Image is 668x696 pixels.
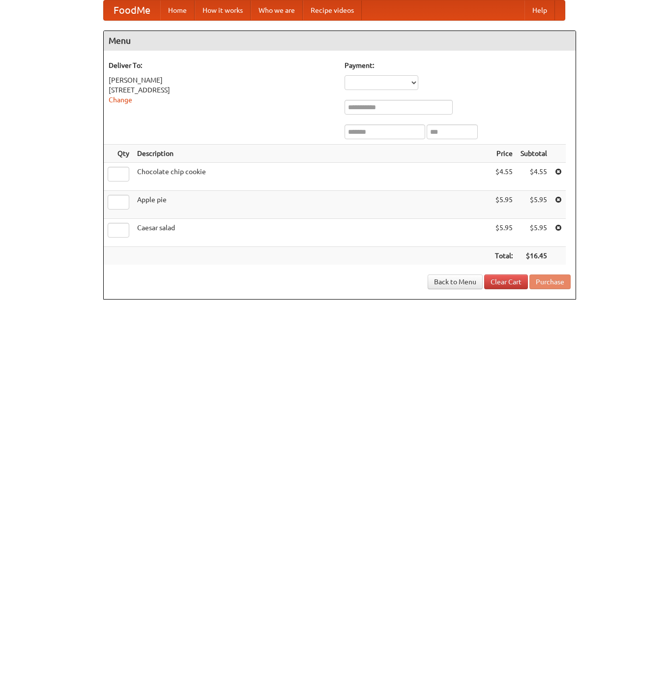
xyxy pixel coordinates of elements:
[517,163,551,191] td: $4.55
[251,0,303,20] a: Who we are
[491,163,517,191] td: $4.55
[517,219,551,247] td: $5.95
[104,0,160,20] a: FoodMe
[133,163,491,191] td: Chocolate chip cookie
[195,0,251,20] a: How it works
[303,0,362,20] a: Recipe videos
[104,31,576,51] h4: Menu
[428,274,483,289] a: Back to Menu
[133,145,491,163] th: Description
[491,219,517,247] td: $5.95
[524,0,555,20] a: Help
[517,247,551,265] th: $16.45
[484,274,528,289] a: Clear Cart
[345,61,571,70] h5: Payment:
[491,191,517,219] td: $5.95
[491,145,517,163] th: Price
[517,145,551,163] th: Subtotal
[491,247,517,265] th: Total:
[104,145,133,163] th: Qty
[160,0,195,20] a: Home
[529,274,571,289] button: Purchase
[133,191,491,219] td: Apple pie
[109,75,335,85] div: [PERSON_NAME]
[517,191,551,219] td: $5.95
[109,61,335,70] h5: Deliver To:
[133,219,491,247] td: Caesar salad
[109,85,335,95] div: [STREET_ADDRESS]
[109,96,132,104] a: Change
